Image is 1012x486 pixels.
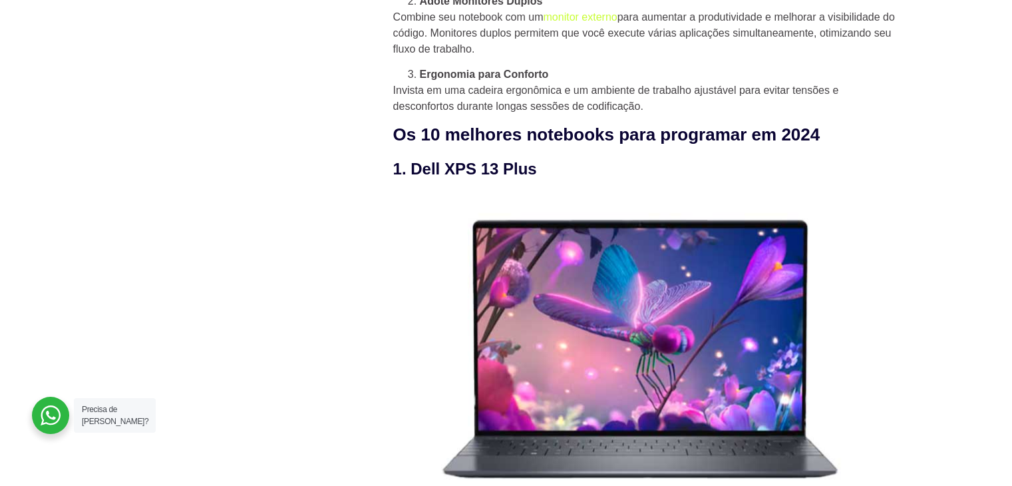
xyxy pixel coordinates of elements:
p: Invista em uma cadeira ergonômica e um ambiente de trabalho ajustável para evitar tensões e desco... [393,83,899,115]
h2: Os 10 melhores notebooks para programar em 2024 [393,124,899,146]
p: Combine seu notebook com um para aumentar a produtividade e melhorar a visibilidade do código. Mo... [393,9,899,57]
iframe: Chat Widget [773,316,1012,486]
a: monitor externo [543,11,617,23]
strong: Ergonomia para Conforto [420,69,549,80]
h3: 1. Dell XPS 13 Plus [393,157,899,181]
div: Widget de chat [773,316,1012,486]
span: Precisa de [PERSON_NAME]? [82,405,148,426]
